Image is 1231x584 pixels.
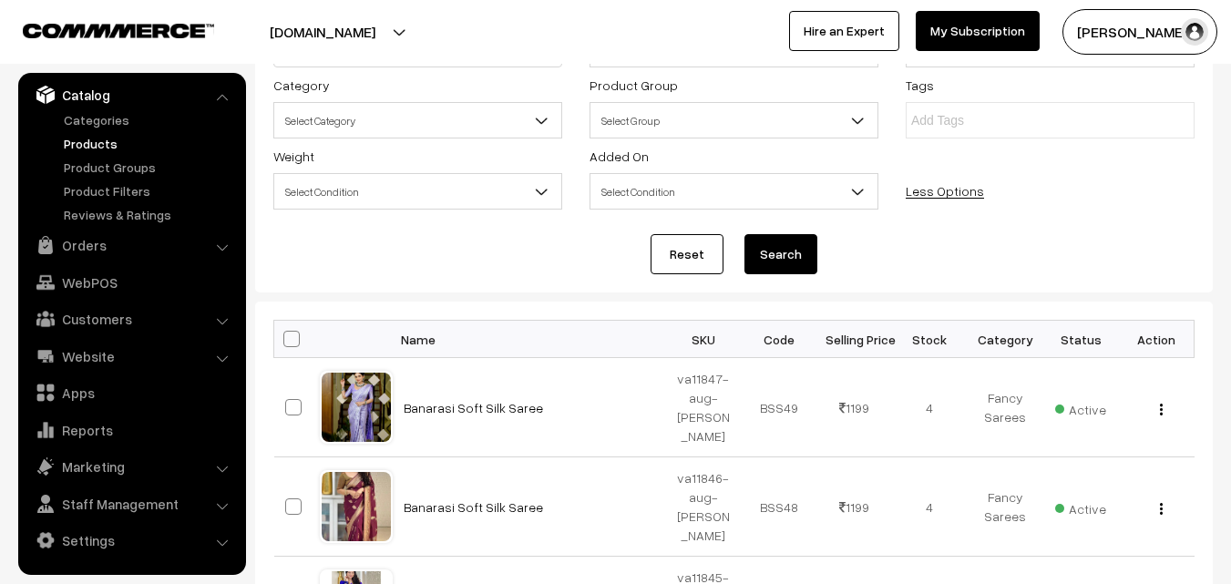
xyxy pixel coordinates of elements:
[789,11,899,51] a: Hire an Expert
[590,176,877,208] span: Select Condition
[273,102,562,138] span: Select Category
[23,340,240,373] a: Website
[906,183,984,199] a: Less Options
[1181,18,1208,46] img: user
[23,524,240,557] a: Settings
[816,358,892,457] td: 1199
[206,9,439,55] button: [DOMAIN_NAME]
[816,321,892,358] th: Selling Price
[59,110,240,129] a: Categories
[404,499,543,515] a: Banarasi Soft Silk Saree
[23,24,214,37] img: COMMMERCE
[590,102,878,138] span: Select Group
[744,234,817,274] button: Search
[23,450,240,483] a: Marketing
[393,321,666,358] th: Name
[23,18,182,40] a: COMMMERCE
[968,358,1043,457] td: Fancy Sarees
[23,414,240,446] a: Reports
[59,134,240,153] a: Products
[892,321,968,358] th: Stock
[892,358,968,457] td: 4
[1055,395,1106,419] span: Active
[1160,404,1163,415] img: Menu
[1119,321,1195,358] th: Action
[274,105,561,137] span: Select Category
[273,76,330,95] label: Category
[968,457,1043,557] td: Fancy Sarees
[741,321,816,358] th: Code
[23,78,240,111] a: Catalog
[1160,503,1163,515] img: Menu
[906,76,934,95] label: Tags
[1055,495,1106,518] span: Active
[911,111,1071,130] input: Add Tags
[1062,9,1217,55] button: [PERSON_NAME]
[23,487,240,520] a: Staff Management
[916,11,1040,51] a: My Subscription
[23,376,240,409] a: Apps
[23,302,240,335] a: Customers
[59,205,240,224] a: Reviews & Ratings
[590,105,877,137] span: Select Group
[590,173,878,210] span: Select Condition
[741,457,816,557] td: BSS48
[404,400,543,415] a: Banarasi Soft Silk Saree
[651,234,723,274] a: Reset
[59,158,240,177] a: Product Groups
[741,358,816,457] td: BSS49
[590,76,678,95] label: Product Group
[968,321,1043,358] th: Category
[23,266,240,299] a: WebPOS
[274,176,561,208] span: Select Condition
[816,457,892,557] td: 1199
[59,181,240,200] a: Product Filters
[892,457,968,557] td: 4
[666,358,742,457] td: va11847-aug-[PERSON_NAME]
[273,173,562,210] span: Select Condition
[273,147,314,166] label: Weight
[666,321,742,358] th: SKU
[23,229,240,261] a: Orders
[1043,321,1119,358] th: Status
[666,457,742,557] td: va11846-aug-[PERSON_NAME]
[590,147,649,166] label: Added On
